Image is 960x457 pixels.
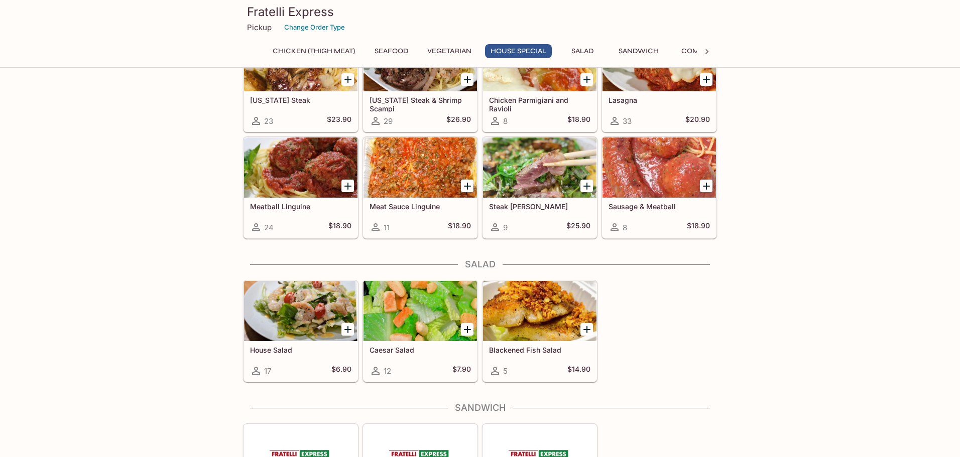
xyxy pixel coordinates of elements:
span: 9 [503,223,508,232]
span: 11 [384,223,390,232]
h5: [US_STATE] Steak [250,96,351,104]
h5: Chicken Parmigiani and Ravioli [489,96,590,112]
h5: Sausage & Meatball [609,202,710,211]
button: Seafood [369,44,414,58]
h5: Meatball Linguine [250,202,351,211]
button: Salad [560,44,605,58]
button: Add Meatball Linguine [341,180,354,192]
button: Add Blackened Fish Salad [580,323,593,336]
div: Meat Sauce Linguine [364,137,477,198]
button: Add Lasagna [700,73,712,86]
h5: Caesar Salad [370,346,471,354]
span: 8 [623,223,627,232]
h5: Meat Sauce Linguine [370,202,471,211]
button: Change Order Type [280,20,349,35]
button: Add House Salad [341,323,354,336]
h4: Sandwich [243,402,717,413]
h5: House Salad [250,346,351,354]
a: Meatball Linguine24$18.90 [244,137,358,238]
h5: $23.90 [327,115,351,127]
h4: Salad [243,259,717,270]
h5: $18.90 [448,221,471,233]
button: Add Steak Basilio [580,180,593,192]
h5: Blackened Fish Salad [489,346,590,354]
button: Chicken (Thigh Meat) [267,44,361,58]
h5: $18.90 [328,221,351,233]
h5: $26.90 [446,115,471,127]
div: Meatball Linguine [244,137,357,198]
div: Blackened Fish Salad [483,281,596,341]
button: Sandwich [613,44,664,58]
h5: Steak [PERSON_NAME] [489,202,590,211]
a: Steak [PERSON_NAME]9$25.90 [483,137,597,238]
span: 24 [264,223,274,232]
h5: $18.90 [567,115,590,127]
h5: [US_STATE] Steak & Shrimp Scampi [370,96,471,112]
h5: $6.90 [331,365,351,377]
button: Add Sausage & Meatball [700,180,712,192]
a: Lasagna33$20.90 [602,31,716,132]
button: Add Chicken Parmigiani and Ravioli [580,73,593,86]
div: Sausage & Meatball [603,137,716,198]
button: Add Caesar Salad [461,323,473,336]
a: Sausage & Meatball8$18.90 [602,137,716,238]
div: Caesar Salad [364,281,477,341]
span: 23 [264,116,273,126]
button: Add Meat Sauce Linguine [461,180,473,192]
h3: Fratelli Express [247,4,713,20]
h5: $25.90 [566,221,590,233]
h5: $18.90 [687,221,710,233]
a: [US_STATE] Steak23$23.90 [244,31,358,132]
div: Lasagna [603,31,716,91]
a: Chicken Parmigiani and Ravioli8$18.90 [483,31,597,132]
h5: $7.90 [452,365,471,377]
button: Add New York Steak [341,73,354,86]
button: House Special [485,44,552,58]
a: Blackened Fish Salad5$14.90 [483,280,597,382]
div: New York Steak [244,31,357,91]
div: New York Steak & Shrimp Scampi [364,31,477,91]
button: Combo [672,44,717,58]
a: House Salad17$6.90 [244,280,358,382]
h5: $20.90 [685,115,710,127]
a: [US_STATE] Steak & Shrimp Scampi29$26.90 [363,31,477,132]
p: Pickup [247,23,272,32]
span: 33 [623,116,632,126]
span: 29 [384,116,393,126]
h5: $14.90 [567,365,590,377]
button: Add New York Steak & Shrimp Scampi [461,73,473,86]
span: 12 [384,366,391,376]
div: Chicken Parmigiani and Ravioli [483,31,596,91]
div: House Salad [244,281,357,341]
span: 17 [264,366,271,376]
div: Steak Basilio [483,137,596,198]
h5: Lasagna [609,96,710,104]
span: 5 [503,366,508,376]
a: Caesar Salad12$7.90 [363,280,477,382]
span: 8 [503,116,508,126]
button: Vegetarian [422,44,477,58]
a: Meat Sauce Linguine11$18.90 [363,137,477,238]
